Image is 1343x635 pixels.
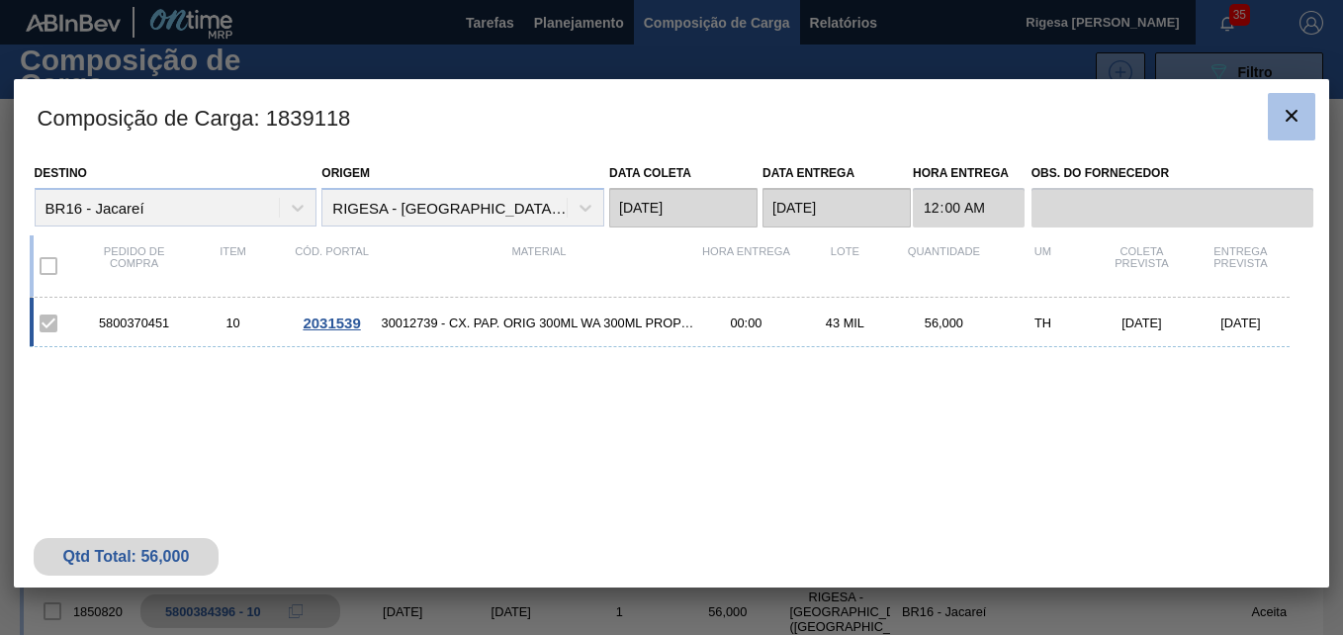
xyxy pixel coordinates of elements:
input: dd/mm/yyyy [762,188,911,227]
div: Pedido de compra [85,245,184,287]
div: Item [184,245,283,287]
div: TH [993,316,1092,330]
div: Material [382,245,697,287]
div: Entrega Prevista [1191,245,1290,287]
div: 43 MIL [795,316,894,330]
div: Qtd Total: 56,000 [48,548,205,566]
label: Data coleta [609,166,691,180]
div: Coleta Prevista [1092,245,1191,287]
div: [DATE] [1191,316,1290,330]
div: Quantidade [894,245,993,287]
h3: Composição de Carga : 1839118 [14,79,1330,154]
label: Destino [35,166,87,180]
div: Ir para o Pedido [283,315,382,331]
label: Obs. do Fornecedor [1031,159,1314,188]
div: Cód. Portal [283,245,382,287]
label: Data entrega [762,166,854,180]
label: Hora Entrega [913,159,1025,188]
span: 2031539 [303,315,360,331]
div: UM [993,245,1092,287]
div: Hora Entrega [696,245,795,287]
input: dd/mm/yyyy [609,188,758,227]
div: 10 [184,316,283,330]
div: 00:00 [696,316,795,330]
span: 30012739 - CX. PAP. ORIG 300ML WA 300ML PROP 429 [382,316,697,330]
div: [DATE] [1092,316,1191,330]
div: 56,000 [894,316,993,330]
div: 5800370451 [85,316,184,330]
div: Lote [795,245,894,287]
label: Origem [321,166,370,180]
